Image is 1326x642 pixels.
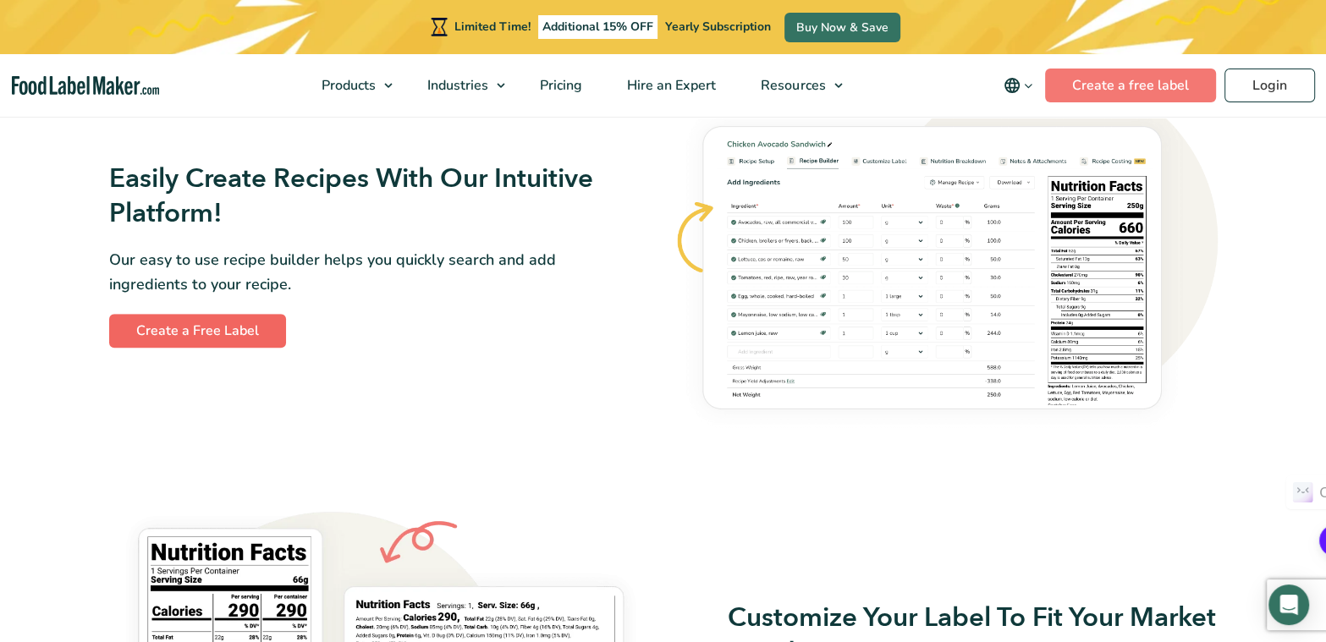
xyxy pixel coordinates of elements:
[622,76,718,95] span: Hire an Expert
[109,248,599,297] p: Our easy to use recipe builder helps you quickly search and add ingredients to your recipe.
[535,76,584,95] span: Pricing
[665,19,771,35] span: Yearly Subscription
[756,76,827,95] span: Resources
[538,15,657,39] span: Additional 15% OFF
[784,13,900,42] a: Buy Now & Save
[109,162,599,230] h3: Easily Create Recipes With Our Intuitive Platform!
[1224,69,1315,102] a: Login
[605,54,735,117] a: Hire an Expert
[109,314,286,348] a: Create a Free Label
[316,76,377,95] span: Products
[518,54,601,117] a: Pricing
[405,54,514,117] a: Industries
[739,54,850,117] a: Resources
[1045,69,1216,102] a: Create a free label
[1268,584,1309,625] div: Open Intercom Messenger
[454,19,531,35] span: Limited Time!
[300,54,401,117] a: Products
[422,76,490,95] span: Industries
